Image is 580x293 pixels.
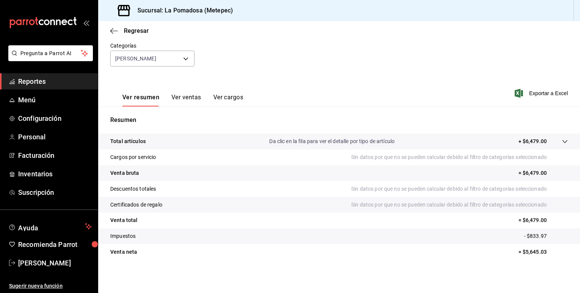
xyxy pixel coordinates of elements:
[110,137,146,145] p: Total artículos
[18,222,82,231] span: Ayuda
[110,27,149,34] button: Regresar
[110,185,156,193] p: Descuentos totales
[213,94,244,106] button: Ver cargos
[124,27,149,34] span: Regresar
[110,248,137,256] p: Venta neta
[18,169,92,179] span: Inventarios
[115,55,156,62] span: [PERSON_NAME]
[20,49,81,57] span: Pregunta a Parrot AI
[110,216,137,224] p: Venta total
[351,201,568,209] p: Sin datos por que no se pueden calcular debido al filtro de categorías seleccionado
[110,169,139,177] p: Venta bruta
[518,248,568,256] p: = $5,645.03
[110,153,156,161] p: Cargos por servicio
[18,258,92,268] span: [PERSON_NAME]
[351,185,568,193] p: Sin datos por que no se pueden calcular debido al filtro de categorías seleccionado
[83,20,89,26] button: open_drawer_menu
[122,94,159,106] button: Ver resumen
[18,76,92,86] span: Reportes
[518,137,547,145] p: + $6,479.00
[18,113,92,123] span: Configuración
[18,187,92,197] span: Suscripción
[9,282,92,290] span: Sugerir nueva función
[516,89,568,98] button: Exportar a Excel
[110,232,136,240] p: Impuestos
[131,6,233,15] h3: Sucursal: La Pomadosa (Metepec)
[110,116,568,125] p: Resumen
[5,55,93,63] a: Pregunta a Parrot AI
[110,201,162,209] p: Certificados de regalo
[518,169,568,177] p: = $6,479.00
[18,239,92,250] span: Recomienda Parrot
[269,137,395,145] p: Da clic en la fila para ver el detalle por tipo de artículo
[8,45,93,61] button: Pregunta a Parrot AI
[171,94,201,106] button: Ver ventas
[122,94,243,106] div: navigation tabs
[18,95,92,105] span: Menú
[351,153,568,161] p: Sin datos por que no se pueden calcular debido al filtro de categorías seleccionado
[18,132,92,142] span: Personal
[110,43,194,48] label: Categorías
[18,150,92,160] span: Facturación
[524,232,568,240] p: - $833.97
[518,216,568,224] p: = $6,479.00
